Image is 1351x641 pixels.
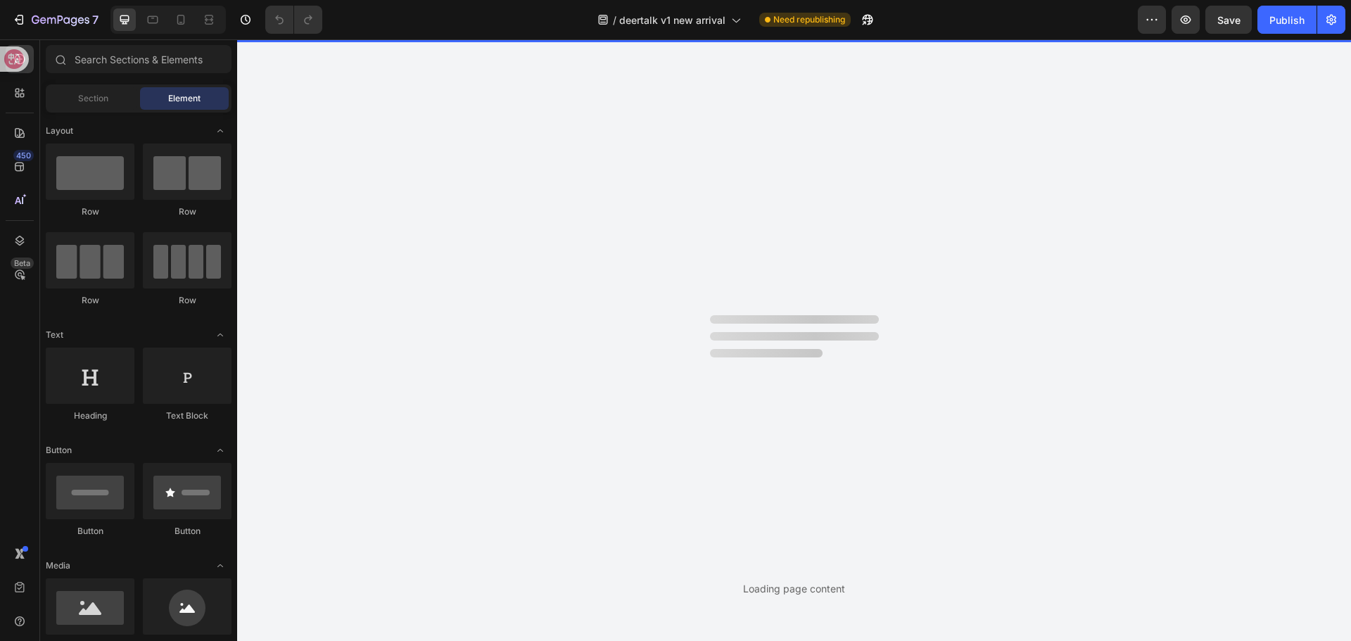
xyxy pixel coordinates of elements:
span: Section [78,92,108,105]
div: Row [143,205,231,218]
span: Save [1217,14,1241,26]
button: Publish [1257,6,1317,34]
span: Toggle open [209,120,231,142]
div: Button [46,525,134,538]
div: Text Block [143,410,231,422]
span: / [613,13,616,27]
div: Loading page content [743,581,845,596]
span: Need republishing [773,13,845,26]
span: Button [46,444,72,457]
span: Toggle open [209,324,231,346]
div: Beta [11,258,34,269]
input: Search Sections & Elements [46,45,231,73]
span: Text [46,329,63,341]
div: Heading [46,410,134,422]
span: Element [168,92,201,105]
div: Button [143,525,231,538]
div: 450 [13,150,34,161]
div: Row [143,294,231,307]
div: Row [46,205,134,218]
span: Toggle open [209,439,231,462]
p: 7 [92,11,99,28]
span: Layout [46,125,73,137]
span: Toggle open [209,554,231,577]
div: Publish [1269,13,1305,27]
span: deertalk v1 new arrival [619,13,725,27]
button: 7 [6,6,105,34]
div: Row [46,294,134,307]
div: Undo/Redo [265,6,322,34]
span: Media [46,559,70,572]
button: Save [1205,6,1252,34]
